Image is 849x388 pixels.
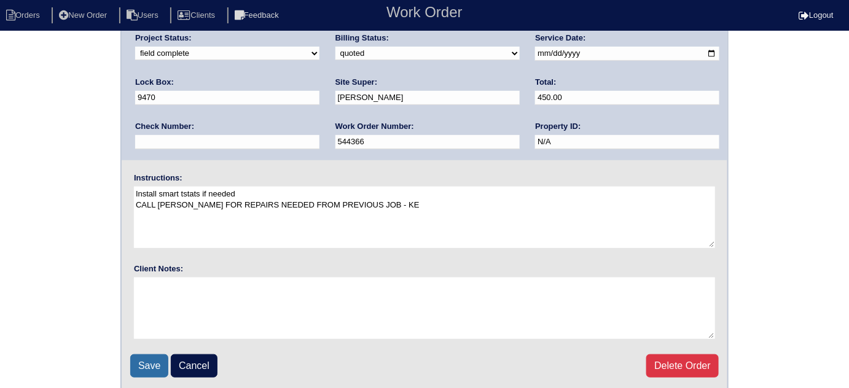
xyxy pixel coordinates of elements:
[535,77,556,88] label: Total:
[135,121,194,132] label: Check Number:
[119,7,168,24] li: Users
[646,354,719,378] a: Delete Order
[52,7,117,24] li: New Order
[119,10,168,20] a: Users
[170,7,225,24] li: Clients
[535,33,585,44] label: Service Date:
[134,173,182,184] label: Instructions:
[134,263,183,274] label: Client Notes:
[170,10,225,20] a: Clients
[135,33,192,44] label: Project Status:
[335,33,389,44] label: Billing Status:
[130,354,168,378] input: Save
[171,354,217,378] a: Cancel
[135,77,174,88] label: Lock Box:
[335,121,414,132] label: Work Order Number:
[535,121,581,132] label: Property ID:
[227,7,289,24] li: Feedback
[335,77,378,88] label: Site Super:
[52,10,117,20] a: New Order
[134,187,715,248] textarea: Install smart tstats if needed CALL [PERSON_NAME] FOR REPAIRS NEEDED FROM PREVIOUS JOB - KE
[799,10,834,20] a: Logout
